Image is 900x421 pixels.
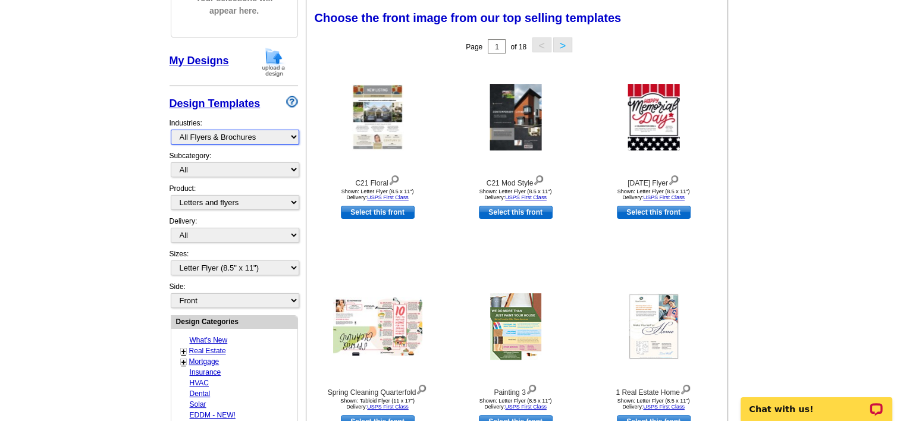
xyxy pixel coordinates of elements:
a: HVAC [190,379,209,387]
a: USPS First Class [505,194,547,200]
img: view design details [668,172,679,186]
div: Shown: Letter Flyer (8.5 x 11") Delivery: [588,188,719,200]
img: Spring Cleaning Quarterfold [333,297,422,356]
img: view design details [526,382,537,395]
div: Painting 3 [450,382,581,398]
img: 1 Real Estate Home [628,293,679,360]
span: Page [466,43,482,51]
img: upload-design [258,47,289,77]
span: of 18 [510,43,526,51]
div: [DATE] Flyer [588,172,719,188]
a: Real Estate [189,347,226,355]
img: view design details [416,382,427,395]
a: use this design [341,206,415,219]
img: Painting 3 [490,293,541,360]
a: USPS First Class [643,194,685,200]
button: > [553,37,572,52]
img: Memorial Day Flyer [628,84,679,150]
a: Mortgage [189,357,219,366]
a: USPS First Class [643,404,685,410]
div: Shown: Letter Flyer (8.5 x 11") Delivery: [450,398,581,410]
div: Delivery: [170,216,298,249]
img: design-wizard-help-icon.png [286,96,298,108]
div: Spring Cleaning Quarterfold [312,382,443,398]
a: USPS First Class [505,404,547,410]
a: Design Templates [170,98,261,109]
iframe: LiveChat chat widget [733,384,900,421]
a: use this design [617,206,691,219]
a: USPS First Class [367,194,409,200]
img: view design details [680,382,691,395]
div: Side: [170,281,298,309]
a: What's New [190,336,228,344]
img: C21 Mod Style [490,84,541,150]
div: Shown: Letter Flyer (8.5 x 11") Delivery: [312,188,443,200]
div: Industries: [170,112,298,150]
div: Sizes: [170,249,298,281]
a: Solar [190,400,206,409]
a: USPS First Class [367,404,409,410]
a: + [181,357,186,367]
div: Product: [170,183,298,216]
a: use this design [479,206,553,219]
a: EDDM - NEW! [190,411,236,419]
a: Insurance [190,368,221,376]
div: C21 Floral [312,172,443,188]
div: Design Categories [171,316,297,327]
img: C21 Floral [352,84,403,150]
span: Choose the front image from our top selling templates [315,11,622,24]
a: + [181,347,186,356]
button: < [532,37,551,52]
div: Shown: Tabloid Flyer (11 x 17") Delivery: [312,398,443,410]
img: view design details [533,172,544,186]
img: view design details [388,172,400,186]
div: 1 Real Estate Home [588,382,719,398]
div: Shown: Letter Flyer (8.5 x 11") Delivery: [450,188,581,200]
div: C21 Mod Style [450,172,581,188]
div: Subcategory: [170,150,298,183]
a: Dental [190,389,211,398]
div: Shown: Letter Flyer (8.5 x 11") Delivery: [588,398,719,410]
a: My Designs [170,55,229,67]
